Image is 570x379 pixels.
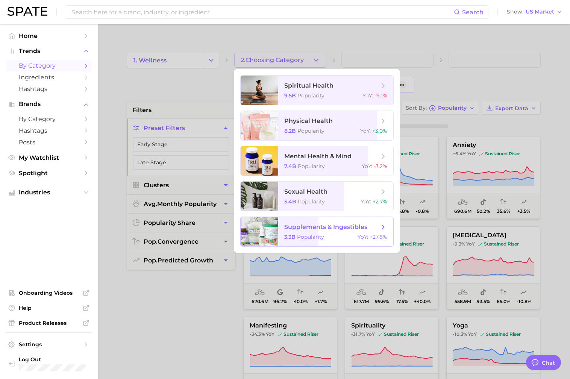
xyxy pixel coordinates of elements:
[362,163,372,170] span: YoY :
[19,32,79,39] span: Home
[297,233,324,240] span: Popularity
[373,198,387,205] span: +2.7%
[6,317,92,329] a: Product Releases
[19,170,79,177] span: Spotlight
[19,85,79,92] span: Hashtags
[284,188,327,195] span: sexual health
[19,62,79,69] span: by Category
[19,305,79,311] span: Help
[234,69,400,253] ul: 2.Choosing Category
[505,7,564,17] button: ShowUS Market
[284,163,296,170] span: 7.4b
[19,154,79,161] span: My Watchlist
[362,92,373,99] span: YoY :
[19,356,86,363] span: Log Out
[19,74,79,81] span: Ingredients
[360,127,371,134] span: YoY :
[284,223,367,230] span: supplements & ingestibles
[19,290,79,296] span: Onboarding Videos
[19,115,79,123] span: by Category
[297,92,324,99] span: Popularity
[6,287,92,299] a: Onboarding Videos
[6,125,92,136] a: Hashtags
[370,233,387,240] span: +27.8%
[6,99,92,110] button: Brands
[6,60,92,71] a: by Category
[6,113,92,125] a: by Category
[374,163,387,170] span: -3.2%
[6,71,92,83] a: Ingredients
[6,187,92,198] button: Industries
[462,9,484,16] span: Search
[19,341,79,348] span: Settings
[284,92,296,99] span: 9.5b
[6,136,92,148] a: Posts
[526,10,554,14] span: US Market
[284,153,352,160] span: mental health & mind
[19,189,79,196] span: Industries
[284,82,334,89] span: spiritual health
[6,354,92,373] a: Log out. Currently logged in with e-mail adam@spate.nyc.
[6,45,92,57] button: Trends
[284,233,296,240] span: 3.3b
[19,320,79,326] span: Product Releases
[19,127,79,134] span: Hashtags
[19,101,79,108] span: Brands
[6,339,92,350] a: Settings
[374,92,387,99] span: -9.1%
[298,163,325,170] span: Popularity
[284,198,296,205] span: 5.4b
[284,117,333,124] span: physical health
[372,127,387,134] span: +3.0%
[297,127,324,134] span: Popularity
[6,83,92,95] a: Hashtags
[6,30,92,42] a: Home
[507,10,523,14] span: Show
[358,233,368,240] span: YoY :
[19,48,79,55] span: Trends
[6,302,92,314] a: Help
[8,7,47,16] img: SPATE
[19,139,79,146] span: Posts
[6,152,92,164] a: My Watchlist
[284,127,296,134] span: 8.2b
[6,167,92,179] a: Spotlight
[298,198,325,205] span: Popularity
[361,198,371,205] span: YoY :
[71,6,454,18] input: Search here for a brand, industry, or ingredient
